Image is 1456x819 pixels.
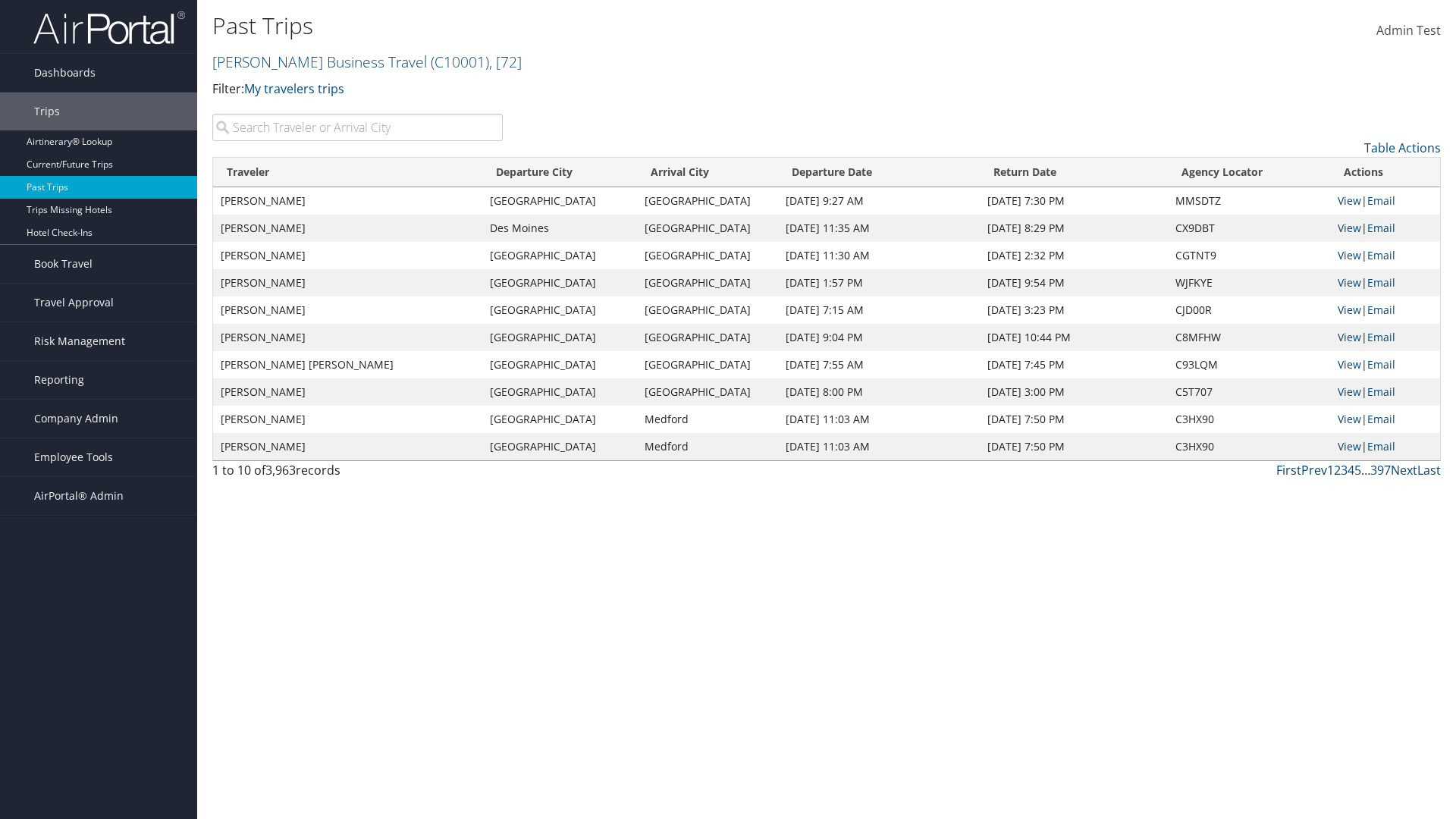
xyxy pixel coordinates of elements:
[1338,303,1361,317] a: View
[1168,378,1330,406] td: C5T707
[213,324,482,351] td: [PERSON_NAME]
[1361,462,1370,479] span: …
[1338,248,1361,262] a: View
[778,187,980,215] td: [DATE] 9:27 AM
[980,187,1169,215] td: [DATE] 7:30 PM
[1364,140,1441,156] a: Table Actions
[637,406,778,433] td: Medford
[637,215,778,242] td: [GEOGRAPHIC_DATA]
[637,378,778,406] td: [GEOGRAPHIC_DATA]
[1330,269,1440,297] td: |
[1376,22,1441,39] span: Admin Test
[778,158,980,187] th: Departure Date: activate to sort column ascending
[1338,357,1361,372] a: View
[1367,330,1395,344] a: Email
[637,187,778,215] td: [GEOGRAPHIC_DATA]
[482,158,636,187] th: Departure City: activate to sort column ascending
[980,269,1169,297] td: [DATE] 9:54 PM
[34,400,118,438] span: Company Admin
[1168,297,1330,324] td: CJD00R
[1367,275,1395,290] a: Email
[778,215,980,242] td: [DATE] 11:35 AM
[980,351,1169,378] td: [DATE] 7:45 PM
[1168,158,1330,187] th: Agency Locator: activate to sort column ascending
[778,297,980,324] td: [DATE] 7:15 AM
[980,406,1169,433] td: [DATE] 7:50 PM
[778,242,980,269] td: [DATE] 11:30 AM
[1367,357,1395,372] a: Email
[482,378,636,406] td: [GEOGRAPHIC_DATA]
[431,52,489,72] span: ( C10001 )
[1367,303,1395,317] a: Email
[1338,193,1361,208] a: View
[1367,248,1395,262] a: Email
[482,215,636,242] td: Des Moines
[213,351,482,378] td: [PERSON_NAME] [PERSON_NAME]
[1417,462,1441,479] a: Last
[213,297,482,324] td: [PERSON_NAME]
[778,433,980,460] td: [DATE] 11:03 AM
[1338,275,1361,290] a: View
[1330,406,1440,433] td: |
[1330,433,1440,460] td: |
[1367,412,1395,426] a: Email
[213,433,482,460] td: [PERSON_NAME]
[1334,462,1341,479] a: 2
[482,297,636,324] td: [GEOGRAPHIC_DATA]
[482,351,636,378] td: [GEOGRAPHIC_DATA]
[489,52,522,72] span: , [ 72 ]
[212,461,503,487] div: 1 to 10 of records
[34,54,96,92] span: Dashboards
[1330,297,1440,324] td: |
[637,433,778,460] td: Medford
[482,406,636,433] td: [GEOGRAPHIC_DATA]
[212,52,522,72] a: [PERSON_NAME] Business Travel
[1168,406,1330,433] td: C3HX90
[1338,384,1361,399] a: View
[980,433,1169,460] td: [DATE] 7:50 PM
[1327,462,1334,479] a: 1
[1330,187,1440,215] td: |
[778,378,980,406] td: [DATE] 8:00 PM
[1168,242,1330,269] td: CGTNT9
[1330,351,1440,378] td: |
[980,158,1169,187] th: Return Date: activate to sort column ascending
[637,242,778,269] td: [GEOGRAPHIC_DATA]
[34,245,93,283] span: Book Travel
[1330,215,1440,242] td: |
[482,187,636,215] td: [GEOGRAPHIC_DATA]
[637,158,778,187] th: Arrival City: activate to sort column ascending
[482,242,636,269] td: [GEOGRAPHIC_DATA]
[1330,242,1440,269] td: |
[1168,351,1330,378] td: C93LQM
[34,477,124,515] span: AirPortal® Admin
[637,269,778,297] td: [GEOGRAPHIC_DATA]
[33,10,185,45] img: airportal-logo.png
[212,114,503,141] input: Search Traveler or Arrival City
[637,297,778,324] td: [GEOGRAPHIC_DATA]
[1330,378,1440,406] td: |
[482,324,636,351] td: [GEOGRAPHIC_DATA]
[980,378,1169,406] td: [DATE] 3:00 PM
[34,438,113,476] span: Employee Tools
[1168,324,1330,351] td: C8MFHW
[212,80,1031,99] p: Filter:
[1338,412,1361,426] a: View
[778,406,980,433] td: [DATE] 11:03 AM
[1367,384,1395,399] a: Email
[778,324,980,351] td: [DATE] 9:04 PM
[1338,330,1361,344] a: View
[213,269,482,297] td: [PERSON_NAME]
[34,361,84,399] span: Reporting
[980,215,1169,242] td: [DATE] 8:29 PM
[1354,462,1361,479] a: 5
[213,187,482,215] td: [PERSON_NAME]
[1338,221,1361,235] a: View
[482,269,636,297] td: [GEOGRAPHIC_DATA]
[980,324,1169,351] td: [DATE] 10:44 PM
[34,284,114,322] span: Travel Approval
[778,351,980,378] td: [DATE] 7:55 AM
[980,242,1169,269] td: [DATE] 2:32 PM
[34,93,60,130] span: Trips
[1376,8,1441,55] a: Admin Test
